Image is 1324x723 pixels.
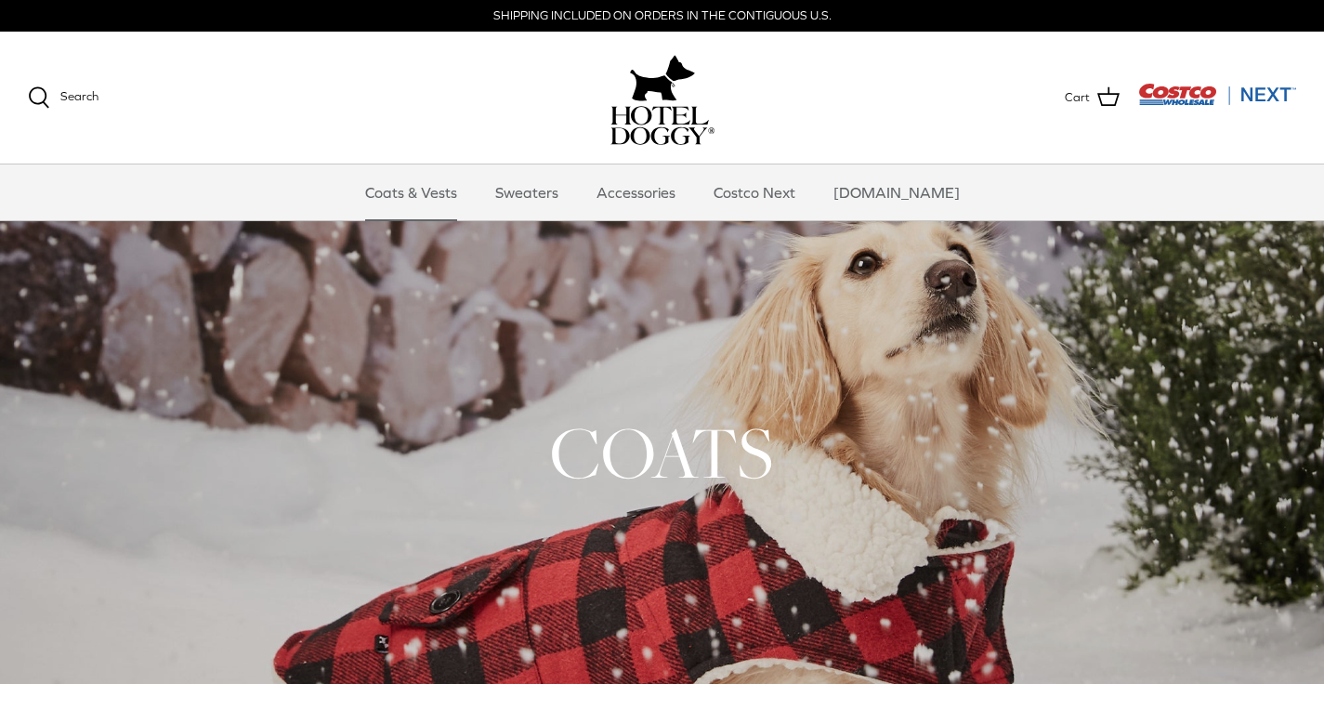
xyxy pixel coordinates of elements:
a: Cart [1065,85,1120,110]
span: Search [60,89,98,103]
a: Coats & Vests [348,164,474,220]
img: hoteldoggycom [610,106,714,145]
a: Accessories [580,164,692,220]
a: Sweaters [478,164,575,220]
a: Costco Next [697,164,812,220]
h1: COATS [28,407,1296,498]
img: Costco Next [1138,83,1296,106]
a: [DOMAIN_NAME] [817,164,977,220]
a: Search [28,86,98,109]
span: Cart [1065,88,1090,108]
a: hoteldoggy.com hoteldoggycom [610,50,714,145]
a: Visit Costco Next [1138,95,1296,109]
img: hoteldoggy.com [630,50,695,106]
